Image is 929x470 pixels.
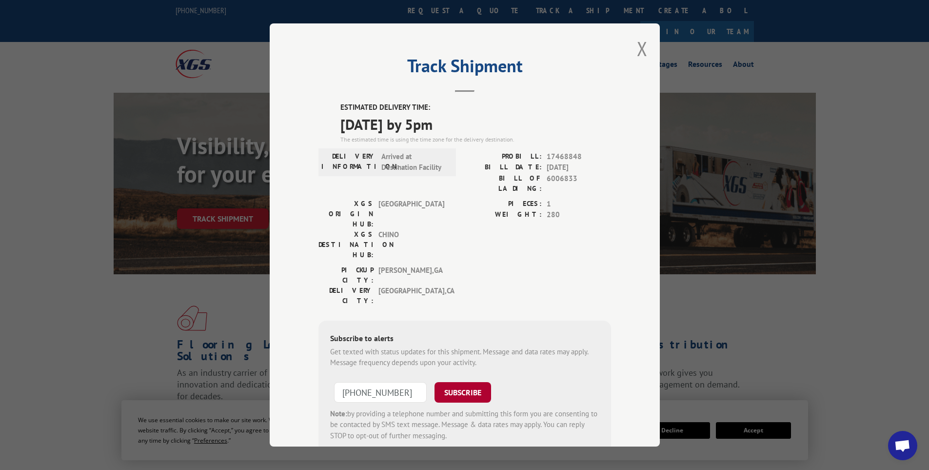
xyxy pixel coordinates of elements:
input: Phone Number [334,382,427,403]
label: PIECES: [465,199,542,210]
a: Open chat [888,431,917,460]
span: 1 [547,199,611,210]
span: 17468848 [547,151,611,163]
label: DELIVERY INFORMATION: [321,151,376,173]
span: [GEOGRAPHIC_DATA] , CA [378,286,444,306]
label: PICKUP CITY: [318,265,374,286]
label: BILL OF LADING: [465,173,542,194]
span: [PERSON_NAME] , GA [378,265,444,286]
strong: Note: [330,409,347,418]
span: 6006833 [547,173,611,194]
label: ESTIMATED DELIVERY TIME: [340,102,611,113]
button: Close modal [637,36,648,61]
label: DELIVERY CITY: [318,286,374,306]
label: XGS DESTINATION HUB: [318,229,374,260]
span: [GEOGRAPHIC_DATA] [378,199,444,229]
div: Subscribe to alerts [330,332,599,347]
label: BILL DATE: [465,162,542,173]
span: Arrived at Destination Facility [381,151,447,173]
span: [DATE] by 5pm [340,113,611,135]
h2: Track Shipment [318,59,611,78]
label: XGS ORIGIN HUB: [318,199,374,229]
div: by providing a telephone number and submitting this form you are consenting to be contacted by SM... [330,409,599,442]
span: [DATE] [547,162,611,173]
button: SUBSCRIBE [435,382,491,403]
div: Get texted with status updates for this shipment. Message and data rates may apply. Message frequ... [330,347,599,368]
label: PROBILL: [465,151,542,163]
span: 280 [547,209,611,221]
label: WEIGHT: [465,209,542,221]
span: CHINO [378,229,444,260]
div: The estimated time is using the time zone for the delivery destination. [340,135,611,144]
